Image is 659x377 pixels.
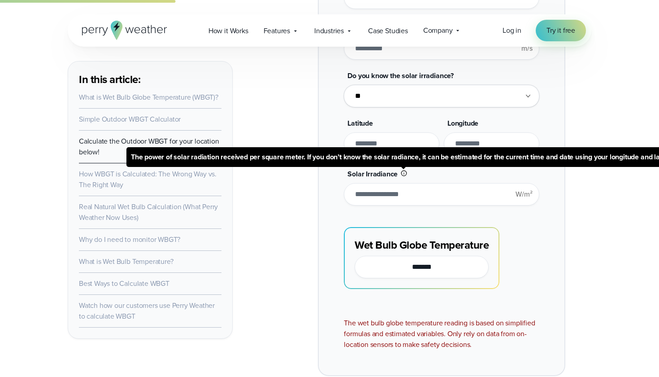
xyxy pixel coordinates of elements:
[264,26,290,36] span: Features
[360,22,416,40] a: Case Studies
[347,70,454,81] span: Do you know the solar irradiance?
[368,26,408,36] span: Case Studies
[79,278,169,289] a: Best Ways to Calculate WBGT
[503,25,521,36] a: Log in
[79,300,215,321] a: Watch how our customers use Perry Weather to calculate WBGT
[79,92,218,102] a: What is Wet Bulb Globe Temperature (WBGT)?
[201,22,256,40] a: How it Works
[347,118,373,128] span: Latitude
[347,169,398,179] span: Solar Irradiance
[503,25,521,35] span: Log in
[536,20,586,41] a: Try it free
[79,72,221,87] h3: In this article:
[79,202,218,223] a: Real Natural Wet Bulb Calculation (What Perry Weather Now Uses)
[79,136,219,157] a: Calculate the Outdoor WBGT for your location below!
[447,118,478,128] span: Longitude
[79,256,173,267] a: What is Wet Bulb Temperature?
[344,318,539,350] div: The wet bulb globe temperature reading is based on simplified formulas and estimated variables. O...
[79,114,181,124] a: Simple Outdoor WBGT Calculator
[314,26,344,36] span: Industries
[423,25,453,36] span: Company
[208,26,248,36] span: How it Works
[79,169,217,190] a: How WBGT is Calculated: The Wrong Way vs. The Right Way
[546,25,575,36] span: Try it free
[79,234,180,245] a: Why do I need to monitor WBGT?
